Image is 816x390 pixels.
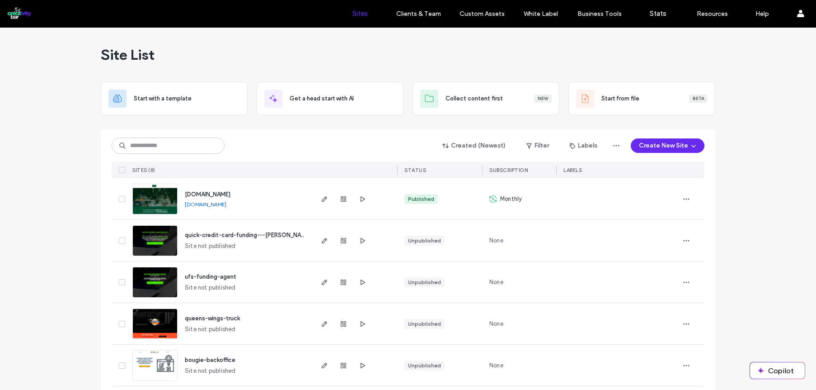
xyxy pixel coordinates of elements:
[489,236,503,245] span: None
[650,10,666,18] label: Stats
[460,10,505,18] label: Custom Assets
[352,10,368,18] label: Sites
[185,191,230,198] a: [DOMAIN_NAME]
[568,82,715,115] div: Start from fileBeta
[134,94,192,103] span: Start with a template
[446,94,503,103] span: Collect content first
[185,325,236,334] span: Site not published
[697,10,728,18] label: Resources
[185,242,236,251] span: Site not published
[500,195,522,204] span: Monthly
[517,138,558,153] button: Filter
[404,167,426,173] span: STATUS
[408,237,441,245] div: Unpublished
[185,232,311,238] a: quick-credit-card-funding---[PERSON_NAME]
[408,195,434,203] div: Published
[185,273,236,280] a: ufs-funding-agent
[489,319,503,328] span: None
[132,167,155,173] span: SITES (8)
[185,357,235,363] a: bougie-backoffice
[408,320,441,328] div: Unpublished
[101,82,248,115] div: Start with a template
[601,94,639,103] span: Start from file
[257,82,403,115] div: Get a head start with AI
[750,362,805,379] button: Copilot
[396,10,441,18] label: Clients & Team
[689,95,708,103] div: Beta
[413,82,559,115] div: Collect content firstNew
[489,167,528,173] span: SUBSCRIPTION
[435,138,514,153] button: Created (Newest)
[631,138,704,153] button: Create New Site
[185,201,226,208] a: [DOMAIN_NAME]
[185,315,240,322] a: queens-wings-truck
[408,361,441,370] div: Unpublished
[489,361,503,370] span: None
[755,10,769,18] label: Help
[185,366,236,376] span: Site not published
[563,167,582,173] span: LABELS
[290,94,354,103] span: Get a head start with AI
[577,10,622,18] label: Business Tools
[562,138,605,153] button: Labels
[101,46,155,64] span: Site List
[534,95,552,103] div: New
[185,283,236,292] span: Site not published
[489,278,503,287] span: None
[524,10,558,18] label: White Label
[408,278,441,286] div: Unpublished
